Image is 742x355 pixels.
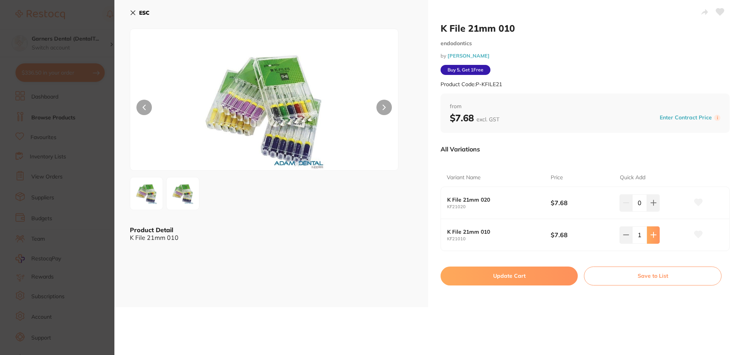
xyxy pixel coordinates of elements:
p: Variant Name [447,174,481,182]
img: MjAuanBn [169,180,197,207]
span: Buy 5, Get 1 Free [441,65,490,75]
span: excl. GST [477,116,499,123]
b: $7.68 [450,112,499,124]
small: KF21010 [447,236,551,241]
b: K File 21mm 020 [447,197,540,203]
span: from [450,103,720,110]
h2: K File 21mm 010 [441,22,730,34]
b: K File 21mm 010 [447,229,540,235]
b: $7.68 [551,199,613,207]
p: All Variations [441,145,480,153]
label: i [714,115,720,121]
img: MTAuanBn [184,48,345,170]
img: MTAuanBn [133,180,160,207]
div: K File 21mm 010 [130,234,413,241]
small: Product Code: P-KFILE21 [441,81,502,88]
p: Price [551,174,563,182]
p: Quick Add [620,174,645,182]
a: [PERSON_NAME] [448,53,490,59]
button: Save to List [584,267,722,285]
small: by [441,53,730,59]
button: Update Cart [441,267,578,285]
b: $7.68 [551,231,613,239]
button: ESC [130,6,150,19]
b: ESC [139,9,150,16]
button: Enter Contract Price [657,114,714,121]
small: KF21020 [447,204,551,209]
small: endodontics [441,40,730,47]
b: Product Detail [130,226,173,234]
